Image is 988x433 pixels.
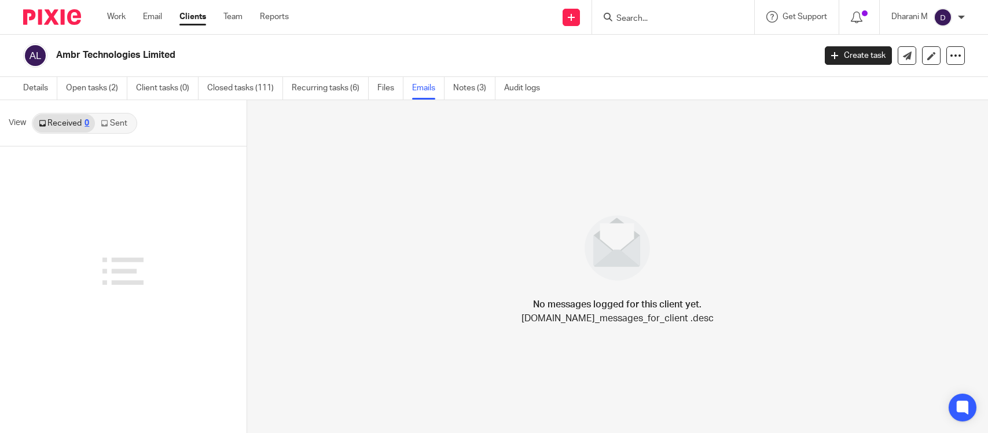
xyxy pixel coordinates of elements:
[615,14,719,24] input: Search
[412,77,445,100] a: Emails
[891,11,928,23] p: Dharani M
[223,11,243,23] a: Team
[825,46,892,65] a: Create task
[85,119,89,127] div: 0
[504,77,549,100] a: Audit logs
[292,77,369,100] a: Recurring tasks (6)
[533,298,701,311] h4: No messages logged for this client yet.
[56,49,657,61] h2: Ambr Technologies Limited
[260,11,289,23] a: Reports
[143,11,162,23] a: Email
[107,11,126,23] a: Work
[377,77,403,100] a: Files
[207,77,283,100] a: Closed tasks (111)
[95,114,135,133] a: Sent
[934,8,952,27] img: svg%3E
[23,77,57,100] a: Details
[136,77,199,100] a: Client tasks (0)
[577,208,658,288] img: image
[453,77,495,100] a: Notes (3)
[783,13,827,21] span: Get Support
[521,311,714,325] p: [DOMAIN_NAME]_messages_for_client .desc
[23,43,47,68] img: svg%3E
[23,9,81,25] img: Pixie
[66,77,127,100] a: Open tasks (2)
[179,11,206,23] a: Clients
[33,114,95,133] a: Received0
[9,117,26,129] span: View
